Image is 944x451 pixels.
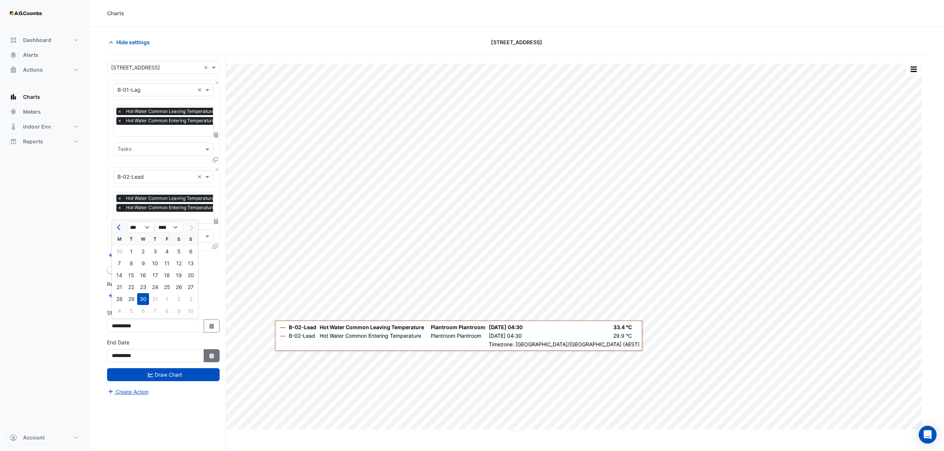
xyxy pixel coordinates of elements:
div: Tasks [116,145,132,155]
div: 20 [185,269,197,281]
div: Wednesday, July 9, 2025 [137,257,149,269]
div: F [161,233,173,245]
div: 25 [161,281,173,293]
div: 21 [113,281,125,293]
div: 14 [113,269,125,281]
span: × [116,195,123,202]
div: Monday, July 21, 2025 [113,281,125,293]
button: Create Action [107,387,149,396]
button: Indoor Env [6,119,83,134]
span: Meters [23,108,41,116]
span: Hot Water Common Leaving Temperature - Plantroom, Plantroom [124,195,266,202]
span: Account [23,434,45,441]
select: Select year [155,222,183,233]
div: 18 [161,269,173,281]
button: Draw Chart [107,368,220,381]
app-icon: Dashboard [10,36,17,44]
label: Start Date [107,309,132,317]
div: T [125,233,137,245]
div: Sunday, July 6, 2025 [185,246,197,257]
div: 19 [173,269,185,281]
span: Indoor Env [23,123,51,130]
div: Friday, July 25, 2025 [161,281,173,293]
div: 5 [173,246,185,257]
div: Thursday, July 10, 2025 [149,257,161,269]
span: × [116,204,123,211]
span: × [116,108,123,115]
span: Alerts [23,51,38,59]
button: Dashboard [6,33,83,48]
div: S [173,233,185,245]
div: 7 [113,257,125,269]
app-icon: Actions [10,66,17,74]
div: Monday, June 30, 2025 [113,246,125,257]
div: 16 [137,269,149,281]
div: 10 [149,257,161,269]
div: Wednesday, July 30, 2025 [137,293,149,305]
div: 9 [137,257,149,269]
div: Friday, July 18, 2025 [161,269,173,281]
div: 13 [185,257,197,269]
button: Reports [6,134,83,149]
div: 17 [149,269,161,281]
span: Clear [197,173,204,181]
div: 30 [113,246,125,257]
app-icon: Reports [10,138,17,145]
select: Select month [127,222,155,233]
div: Charts [107,9,124,17]
button: Alerts [6,48,83,62]
div: 22 [125,281,137,293]
label: Reference Lines [107,280,146,288]
div: Sunday, July 13, 2025 [185,257,197,269]
div: Wednesday, July 23, 2025 [137,281,149,293]
div: Tuesday, July 29, 2025 [125,293,137,305]
div: 12 [173,257,185,269]
div: Tuesday, July 22, 2025 [125,281,137,293]
button: Account [6,430,83,445]
span: Charts [23,93,40,101]
button: Hide settings [107,36,155,49]
div: 23 [137,281,149,293]
div: 3 [149,246,161,257]
span: Choose Function [213,218,220,225]
div: Tuesday, July 1, 2025 [125,246,137,257]
div: Friday, July 11, 2025 [161,257,173,269]
div: Thursday, July 3, 2025 [149,246,161,257]
span: Clone Favourites and Tasks from this Equipment to other Equipment [213,243,218,250]
div: 24 [149,281,161,293]
button: Charts [6,90,83,104]
div: 26 [173,281,185,293]
div: Thursday, July 24, 2025 [149,281,161,293]
label: End Date [107,338,129,346]
div: 15 [125,269,137,281]
button: Add Equipment [107,251,152,259]
span: [STREET_ADDRESS] [491,38,542,46]
span: Clear [197,86,204,94]
img: Company Logo [9,6,42,21]
div: T [149,233,161,245]
span: Actions [23,66,43,74]
div: Monday, July 14, 2025 [113,269,125,281]
div: Tuesday, July 8, 2025 [125,257,137,269]
div: 27 [185,281,197,293]
button: Close [214,167,219,172]
div: 28 [113,293,125,305]
app-icon: Charts [10,93,17,101]
div: Sunday, July 20, 2025 [185,269,197,281]
div: Saturday, July 19, 2025 [173,269,185,281]
span: Clone Favourites and Tasks from this Equipment to other Equipment [213,156,218,163]
div: 6 [185,246,197,257]
div: Monday, July 7, 2025 [113,257,125,269]
div: Saturday, July 12, 2025 [173,257,185,269]
app-icon: Alerts [10,51,17,59]
button: Previous month [115,221,124,233]
span: Hide settings [116,38,150,46]
div: Wednesday, July 2, 2025 [137,246,149,257]
span: Hot Water Common Entering Temperature - Plantroom, Plantroom [124,117,267,124]
div: 29 [125,293,137,305]
div: Sunday, July 27, 2025 [185,281,197,293]
span: × [116,117,123,124]
div: 30 [137,293,149,305]
div: 4 [161,246,173,257]
fa-icon: Select Date [208,323,215,329]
